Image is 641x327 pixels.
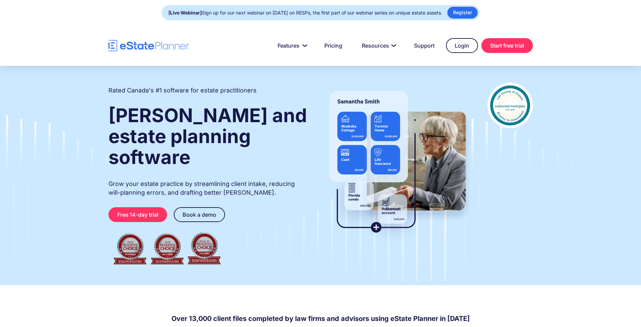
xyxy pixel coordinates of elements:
a: Register [447,7,478,19]
img: estate planner showing wills to their clients, using eState Planner, a leading estate planning so... [321,83,474,241]
a: Support [406,39,443,52]
a: Resources [354,39,403,52]
a: Login [446,38,478,53]
strong: [PERSON_NAME] and estate planning software [108,104,307,169]
a: Pricing [316,39,350,52]
h4: Over 13,000 client files completed by law firms and advisors using eState Planner in [DATE] [171,314,470,323]
a: Book a demo [174,207,225,222]
div: Sign up for our next webinar on [DATE] on RESPs, the first part of our webinar series on unique e... [168,8,442,18]
a: Features [269,39,313,52]
strong: [Live Webinar] [168,10,202,16]
a: home [108,40,189,52]
p: Grow your estate practice by streamlining client intake, reducing will-planning errors, and draft... [108,180,308,197]
h2: Rated Canada's #1 software for estate practitioners [108,86,257,95]
a: Start free trial [481,38,533,53]
a: Free 14-day trial [108,207,167,222]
